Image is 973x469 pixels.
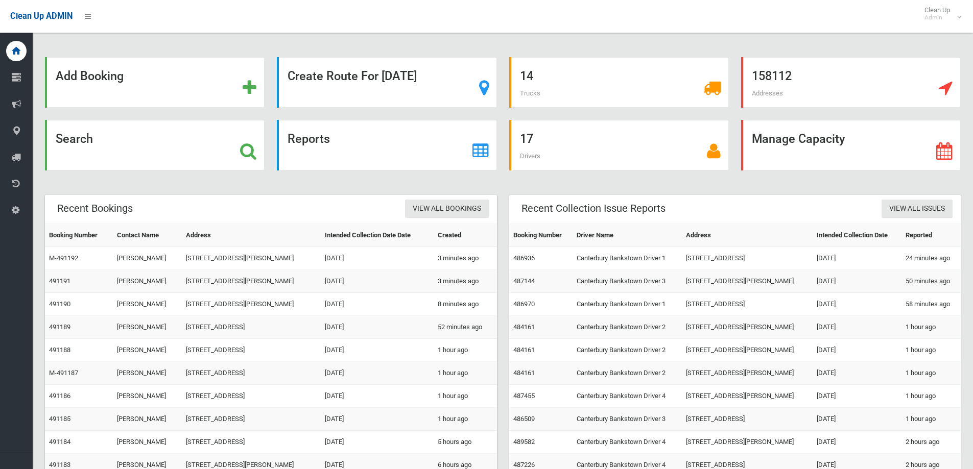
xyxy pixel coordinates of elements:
th: Booking Number [45,224,113,247]
td: 1 hour ago [901,316,961,339]
td: [STREET_ADDRESS][PERSON_NAME] [682,316,812,339]
td: [PERSON_NAME] [113,362,181,385]
td: 1 hour ago [434,408,497,431]
th: Driver Name [573,224,682,247]
td: [STREET_ADDRESS][PERSON_NAME] [182,247,321,270]
strong: 17 [520,132,533,146]
strong: Search [56,132,93,146]
th: Contact Name [113,224,181,247]
a: View All Issues [882,200,953,218]
a: 484161 [513,369,535,377]
td: [STREET_ADDRESS] [182,385,321,408]
strong: Create Route For [DATE] [288,69,417,83]
a: 491189 [49,323,70,331]
a: Manage Capacity [741,120,961,170]
a: 487144 [513,277,535,285]
td: [DATE] [813,431,901,454]
td: 1 hour ago [434,339,497,362]
td: [STREET_ADDRESS] [182,408,321,431]
td: [DATE] [813,247,901,270]
td: Canterbury Bankstown Driver 3 [573,408,682,431]
span: Trucks [520,89,540,97]
td: [DATE] [321,293,434,316]
header: Recent Collection Issue Reports [509,199,678,218]
td: [STREET_ADDRESS][PERSON_NAME] [182,270,321,293]
td: [DATE] [813,362,901,385]
th: Address [182,224,321,247]
td: [STREET_ADDRESS] [682,247,812,270]
td: [DATE] [321,362,434,385]
a: 491188 [49,346,70,354]
a: 491186 [49,392,70,400]
strong: Add Booking [56,69,124,83]
td: 1 hour ago [434,362,497,385]
td: 58 minutes ago [901,293,961,316]
a: 489582 [513,438,535,446]
td: 24 minutes ago [901,247,961,270]
td: 8 minutes ago [434,293,497,316]
td: [STREET_ADDRESS][PERSON_NAME] [682,270,812,293]
td: [PERSON_NAME] [113,293,181,316]
td: 5 hours ago [434,431,497,454]
a: Add Booking [45,57,265,108]
td: 1 hour ago [434,385,497,408]
span: Drivers [520,152,540,160]
td: [STREET_ADDRESS][PERSON_NAME] [682,385,812,408]
a: 491190 [49,300,70,308]
td: 1 hour ago [901,408,961,431]
td: Canterbury Bankstown Driver 2 [573,316,682,339]
td: 3 minutes ago [434,247,497,270]
a: 158112 Addresses [741,57,961,108]
td: [DATE] [321,339,434,362]
a: 486509 [513,415,535,423]
td: [STREET_ADDRESS] [182,316,321,339]
strong: 14 [520,69,533,83]
th: Created [434,224,497,247]
td: Canterbury Bankstown Driver 4 [573,431,682,454]
td: [STREET_ADDRESS][PERSON_NAME] [682,431,812,454]
td: [PERSON_NAME] [113,385,181,408]
td: [STREET_ADDRESS] [682,293,812,316]
strong: Reports [288,132,330,146]
a: 484161 [513,323,535,331]
td: [DATE] [321,408,434,431]
td: [DATE] [813,385,901,408]
td: [DATE] [321,431,434,454]
a: 491191 [49,277,70,285]
td: [STREET_ADDRESS] [182,431,321,454]
span: Addresses [752,89,783,97]
strong: Manage Capacity [752,132,845,146]
td: [DATE] [813,270,901,293]
a: 491183 [49,461,70,468]
span: Clean Up ADMIN [10,11,73,21]
td: 2 hours ago [901,431,961,454]
td: [DATE] [321,270,434,293]
td: [STREET_ADDRESS][PERSON_NAME] [682,362,812,385]
td: [DATE] [321,316,434,339]
td: Canterbury Bankstown Driver 1 [573,247,682,270]
a: 491185 [49,415,70,423]
a: Create Route For [DATE] [277,57,496,108]
td: Canterbury Bankstown Driver 4 [573,385,682,408]
td: [PERSON_NAME] [113,316,181,339]
a: View All Bookings [405,200,489,218]
strong: 158112 [752,69,792,83]
a: 486936 [513,254,535,262]
td: [DATE] [321,247,434,270]
td: [DATE] [321,385,434,408]
td: [STREET_ADDRESS] [182,362,321,385]
th: Intended Collection Date [813,224,901,247]
td: Canterbury Bankstown Driver 2 [573,362,682,385]
td: [PERSON_NAME] [113,339,181,362]
td: [DATE] [813,339,901,362]
td: [PERSON_NAME] [113,270,181,293]
td: [STREET_ADDRESS] [682,408,812,431]
td: 52 minutes ago [434,316,497,339]
td: [PERSON_NAME] [113,408,181,431]
td: [STREET_ADDRESS][PERSON_NAME] [682,339,812,362]
small: Admin [924,14,950,21]
td: Canterbury Bankstown Driver 1 [573,293,682,316]
a: 14 Trucks [509,57,729,108]
td: Canterbury Bankstown Driver 2 [573,339,682,362]
td: 1 hour ago [901,385,961,408]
